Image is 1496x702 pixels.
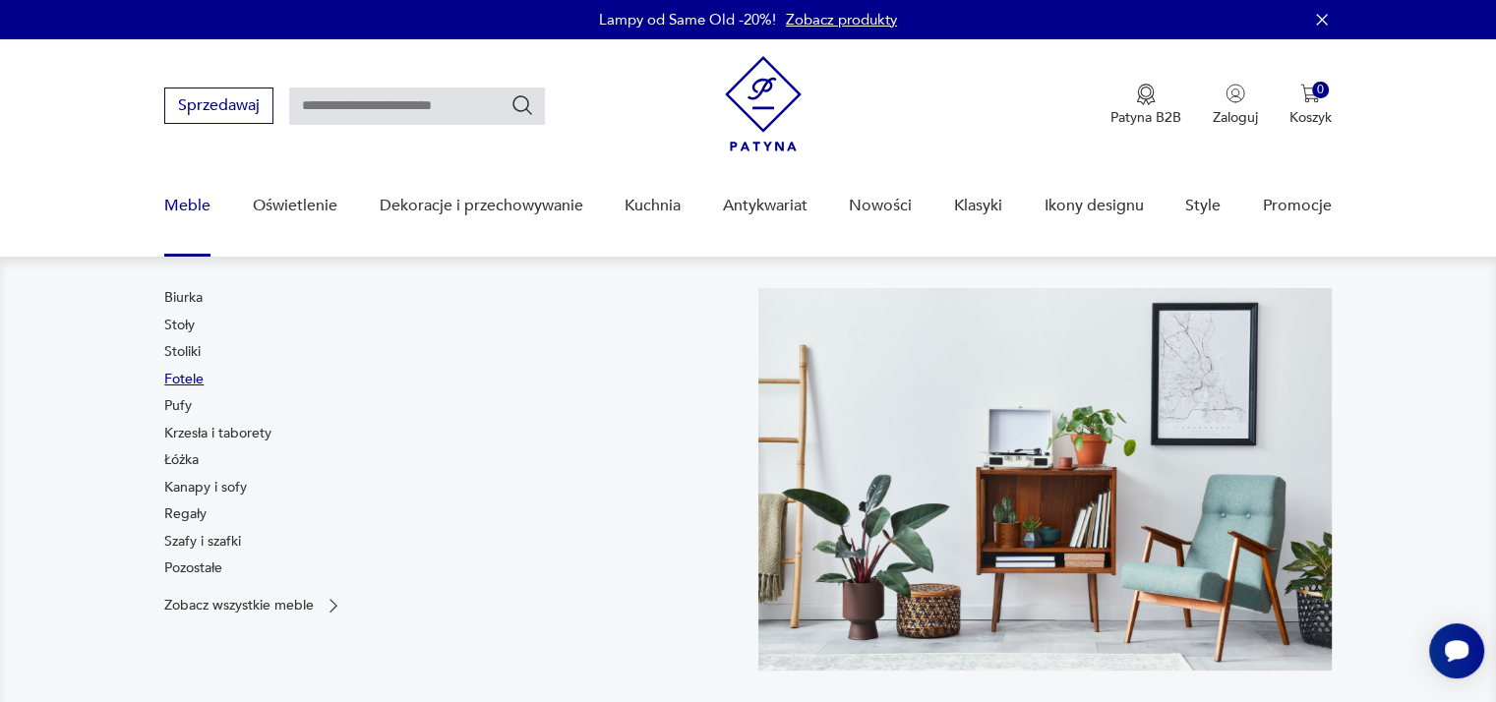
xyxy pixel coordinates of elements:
[510,93,534,117] button: Szukaj
[164,100,273,114] a: Sprzedawaj
[1312,82,1329,98] div: 0
[1110,84,1181,127] a: Ikona medaluPatyna B2B
[1226,84,1245,103] img: Ikonka użytkownika
[758,288,1332,671] img: 969d9116629659dbb0bd4e745da535dc.jpg
[1263,168,1332,244] a: Promocje
[164,88,273,124] button: Sprzedawaj
[1300,84,1320,103] img: Ikona koszyka
[164,396,192,416] a: Pufy
[723,168,808,244] a: Antykwariat
[164,599,314,612] p: Zobacz wszystkie meble
[1429,623,1484,678] iframe: Smartsupp widget button
[253,168,337,244] a: Oświetlenie
[1044,168,1143,244] a: Ikony designu
[1136,84,1156,105] img: Ikona medalu
[164,532,241,552] a: Szafy i szafki
[164,370,204,389] a: Fotele
[954,168,1002,244] a: Klasyki
[1110,84,1181,127] button: Patyna B2B
[1213,108,1258,127] p: Zaloguj
[164,316,195,335] a: Stoły
[164,478,247,497] a: Kanapy i sofy
[725,56,802,151] img: Patyna - sklep z meblami i dekoracjami vintage
[849,168,912,244] a: Nowości
[1289,84,1332,127] button: 0Koszyk
[625,168,681,244] a: Kuchnia
[1213,84,1258,127] button: Zaloguj
[164,342,201,362] a: Stoliki
[164,504,207,524] a: Regały
[1289,108,1332,127] p: Koszyk
[164,288,203,308] a: Biurka
[164,424,271,443] a: Krzesła i taborety
[164,168,210,244] a: Meble
[164,450,199,470] a: Łóżka
[164,558,222,578] a: Pozostałe
[599,10,776,29] p: Lampy od Same Old -20%!
[1185,168,1221,244] a: Style
[1110,108,1181,127] p: Patyna B2B
[786,10,897,29] a: Zobacz produkty
[164,596,343,615] a: Zobacz wszystkie meble
[379,168,582,244] a: Dekoracje i przechowywanie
